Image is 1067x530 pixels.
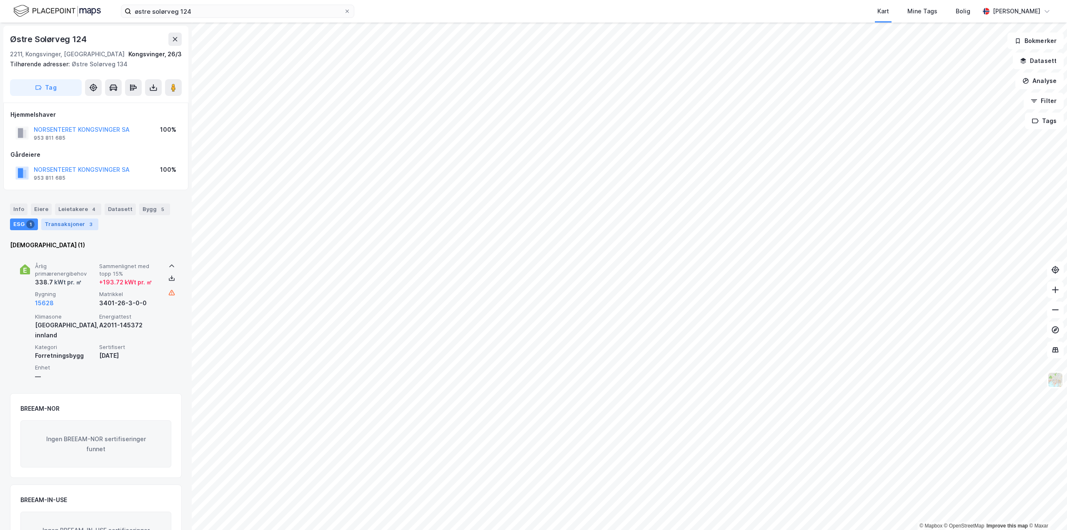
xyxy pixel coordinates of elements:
div: 2211, Kongsvinger, [GEOGRAPHIC_DATA] [10,49,125,59]
div: 5 [158,205,167,214]
button: Datasett [1013,53,1064,69]
a: Improve this map [987,523,1028,529]
span: Sammenlignet med topp 15% [99,263,160,277]
a: Mapbox [919,523,942,529]
div: Transaksjoner [41,219,98,230]
div: — [35,372,96,382]
span: Bygning [35,291,96,298]
div: [GEOGRAPHIC_DATA], innland [35,320,96,340]
div: 4 [90,205,98,214]
span: Sertifisert [99,344,160,351]
div: 3 [87,220,95,229]
div: 3401-26-3-0-0 [99,298,160,308]
div: + 193.72 kWt pr. ㎡ [99,277,152,287]
button: 15628 [35,298,54,308]
div: 100% [160,125,176,135]
div: [DEMOGRAPHIC_DATA] (1) [10,240,182,250]
span: Enhet [35,364,96,371]
div: BREEAM-IN-USE [20,495,67,505]
div: Bygg [139,203,170,215]
img: Z [1047,372,1063,388]
span: Tilhørende adresser: [10,60,72,68]
div: Mine Tags [907,6,937,16]
div: [PERSON_NAME] [993,6,1040,16]
button: Tag [10,79,82,96]
div: 1 [26,220,35,229]
div: 100% [160,165,176,175]
div: Østre Solørveg 134 [10,59,175,69]
div: ESG [10,219,38,230]
button: Tags [1025,113,1064,129]
button: Bokmerker [1007,33,1064,49]
div: Leietakere [55,203,101,215]
div: Forretningsbygg [35,351,96,361]
div: BREEAM-NOR [20,404,60,414]
div: Bolig [956,6,970,16]
div: [DATE] [99,351,160,361]
span: Kategori [35,344,96,351]
div: Hjemmelshaver [10,110,181,120]
input: Søk på adresse, matrikkel, gårdeiere, leietakere eller personer [131,5,344,18]
div: Østre Solørveg 124 [10,33,88,46]
div: Kart [877,6,889,16]
div: kWt pr. ㎡ [53,277,82,287]
div: 953 811 685 [34,135,65,141]
div: Eiere [31,203,52,215]
span: Klimasone [35,313,96,320]
span: Årlig primærenergibehov [35,263,96,277]
span: Energiattest [99,313,160,320]
button: Filter [1024,93,1064,109]
div: 338.7 [35,277,82,287]
div: Datasett [105,203,136,215]
button: Analyse [1015,73,1064,89]
span: Matrikkel [99,291,160,298]
a: OpenStreetMap [944,523,984,529]
div: Info [10,203,28,215]
div: 953 811 685 [34,175,65,181]
img: logo.f888ab2527a4732fd821a326f86c7f29.svg [13,4,101,18]
div: Kongsvinger, 26/3 [128,49,182,59]
iframe: Chat Widget [1025,490,1067,530]
div: A2011-145372 [99,320,160,330]
div: Kontrollprogram for chat [1025,490,1067,530]
div: Gårdeiere [10,150,181,160]
div: Ingen BREEAM-NOR sertifiseringer funnet [20,420,171,468]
